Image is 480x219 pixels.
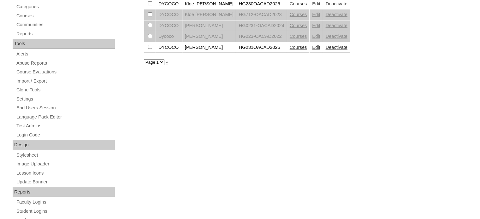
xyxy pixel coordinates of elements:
div: Reports [13,187,115,197]
a: Courses [290,23,307,28]
a: Abuse Reports [16,59,115,67]
a: Edit [312,45,320,50]
a: Login Code [16,131,115,139]
a: Courses [290,1,307,6]
td: DYCOCO [156,9,182,20]
a: Reports [16,30,115,38]
a: Clone Tools [16,86,115,94]
a: Deactivate [326,34,347,39]
td: [PERSON_NAME] [182,20,236,31]
td: HG0231-OACAD2024 [236,20,287,31]
a: Courses [290,12,307,17]
a: Stylesheet [16,151,115,159]
a: Alerts [16,50,115,58]
a: Settings [16,95,115,103]
td: Dycoco [156,31,182,42]
a: Courses [16,12,115,20]
a: Categories [16,3,115,11]
a: Deactivate [326,12,347,17]
a: Deactivate [326,23,347,28]
a: Deactivate [326,45,347,50]
a: Import / Export [16,77,115,85]
a: Communities [16,21,115,29]
a: Edit [312,1,320,6]
td: HG223-OACAD2022 [236,31,287,42]
td: DYCOCO [156,20,182,31]
td: Kloe [PERSON_NAME] [182,9,236,20]
a: Lesson Icons [16,169,115,177]
a: Edit [312,23,320,28]
td: [PERSON_NAME] [182,42,236,53]
a: » [166,60,168,65]
a: Course Evaluations [16,68,115,76]
a: Courses [290,45,307,50]
a: Test Admins [16,122,115,130]
a: Faculty Logins [16,198,115,206]
a: Edit [312,12,320,17]
td: HG231OACAD2025 [236,42,287,53]
td: DYCOCO [156,42,182,53]
a: Edit [312,34,320,39]
div: Tools [13,39,115,49]
a: Deactivate [326,1,347,6]
a: Courses [290,34,307,39]
div: Design [13,140,115,150]
a: Language Pack Editor [16,113,115,121]
td: [PERSON_NAME] [182,31,236,42]
td: HG712-OACAD2023 [236,9,287,20]
a: End Users Session [16,104,115,112]
a: Image Uploader [16,160,115,168]
a: Student Logins [16,207,115,215]
a: Update Banner [16,178,115,186]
